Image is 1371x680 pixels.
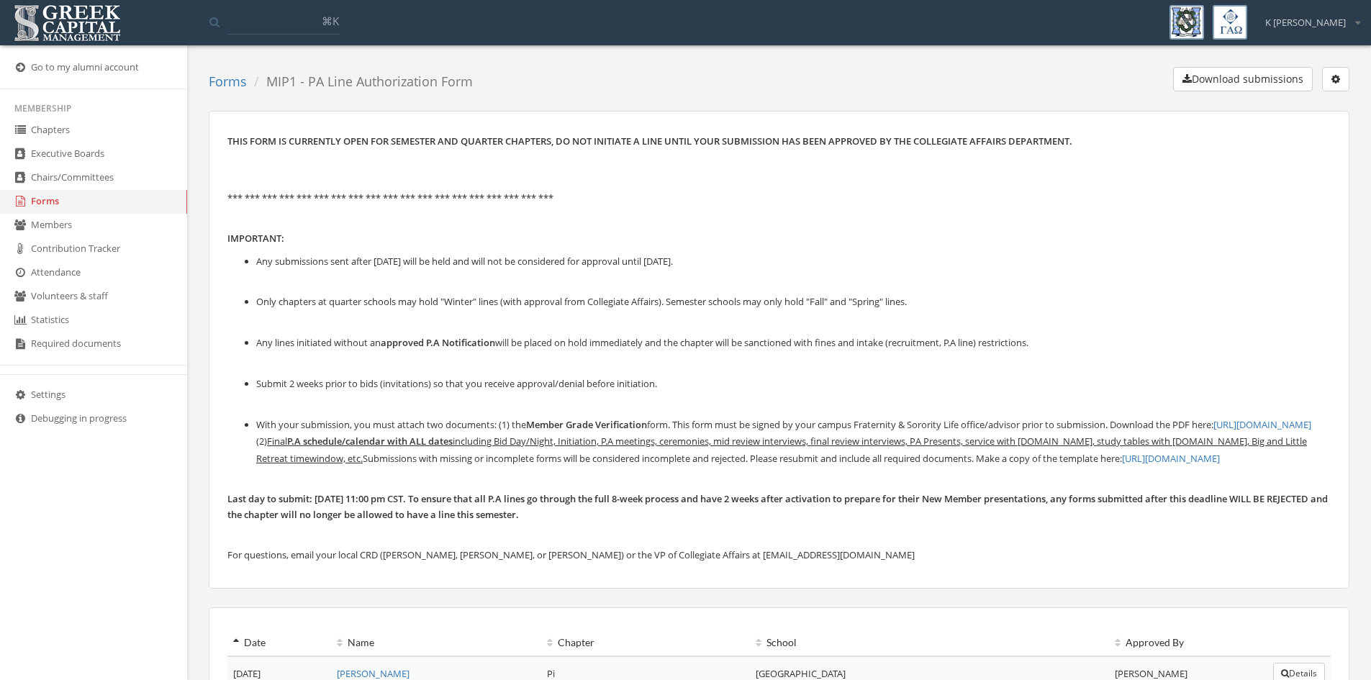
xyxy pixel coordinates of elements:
[337,667,410,680] a: [PERSON_NAME]
[227,492,1328,521] strong: Last day to submit: [DATE] 11:00 pm CST. To ensure that all P.A lines go through the full 8-week ...
[256,253,1331,270] li: Any submissions sent after [DATE] will be held and will not be considered for approval until [DATE].
[209,73,247,90] a: Forms
[1115,667,1187,680] span: [PERSON_NAME]
[1109,630,1267,656] th: Approved By
[287,435,453,448] u: P.A schedule/calendar with ALL dates
[541,630,749,656] th: Chapter
[381,336,424,349] strong: approved
[227,630,331,656] th: Date
[426,336,495,349] strong: P.A Notification
[267,435,287,448] u: Final
[1122,452,1220,465] a: [URL][DOMAIN_NAME]
[256,335,1331,351] li: Any lines initiated without an will be placed on hold immediately and the chapter will be sanctio...
[247,73,473,91] li: MIP1 - PA Line Authorization Form
[526,418,647,431] strong: Member Grade Verification
[322,14,339,28] span: ⌘K
[1265,16,1346,30] span: K [PERSON_NAME]
[256,417,1331,467] li: With your submission, you must attach two documents: (1) the form. This form must be signed by yo...
[1256,5,1360,30] div: K [PERSON_NAME]
[256,376,1331,392] li: Submit 2 weeks prior to bids (invitations) so that you receive approval/denial before initiation.
[256,435,1307,464] u: including Bid Day/Night, Initiation, P.A meetings, ceremonies, mid review interviews, final revie...
[227,135,1072,148] strong: THIS FORM IS CURRENTLY OPEN FOR SEMESTER AND QUARTER CHAPTERS, DO NOT INITIATE A LINE UNTIL YOUR ...
[227,232,284,245] strong: IMPORTANT:
[750,630,1110,656] th: School
[227,547,1331,563] p: For questions, email your local CRD ([PERSON_NAME], [PERSON_NAME], or [PERSON_NAME]) or the VP of...
[1213,418,1311,431] a: [URL][DOMAIN_NAME]
[256,294,1331,310] li: Only chapters at quarter schools may hold "Winter" lines (with approval from Collegiate Affairs)....
[331,630,541,656] th: Name
[1173,67,1313,91] button: Download submissions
